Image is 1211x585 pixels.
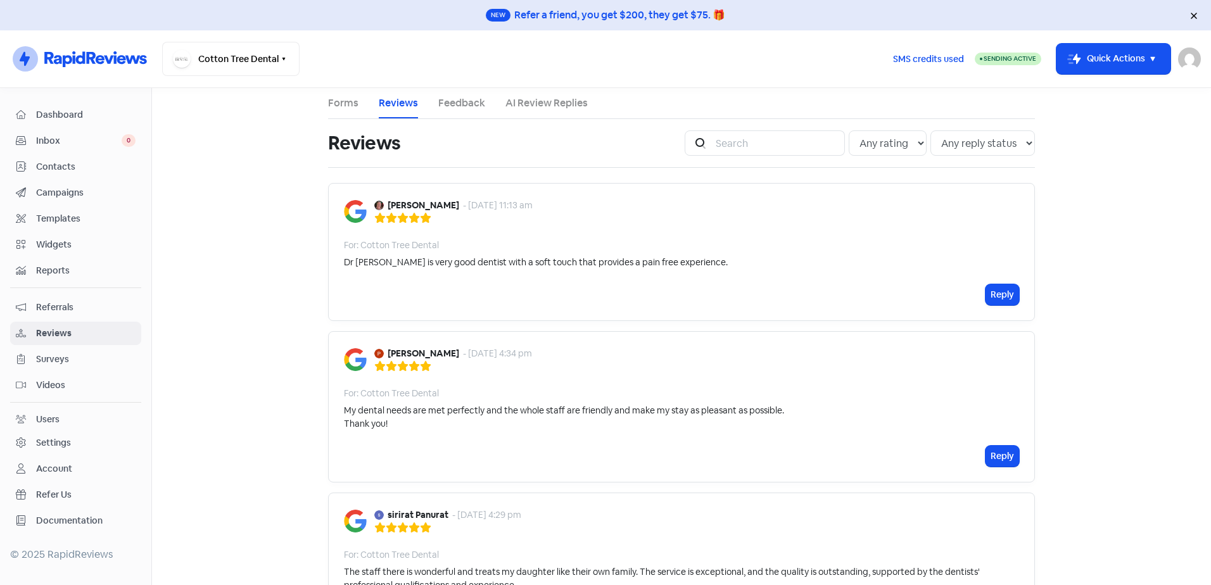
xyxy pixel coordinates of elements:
a: Account [10,457,141,481]
a: Refer Us [10,483,141,506]
a: Reviews [10,322,141,345]
a: Forms [328,96,358,111]
span: Contacts [36,160,136,173]
a: Users [10,408,141,431]
h1: Reviews [328,123,400,163]
img: Avatar [374,349,384,358]
button: Reply [986,446,1019,467]
span: 0 [122,134,136,147]
div: Users [36,413,60,426]
button: Reply [986,284,1019,305]
a: Templates [10,207,141,230]
button: Cotton Tree Dental [162,42,300,76]
a: Surveys [10,348,141,371]
button: Quick Actions [1056,44,1170,74]
span: Inbox [36,134,122,148]
img: Avatar [374,201,384,210]
b: [PERSON_NAME] [388,199,459,212]
a: Sending Active [975,51,1041,66]
a: Reports [10,259,141,282]
a: Campaigns [10,181,141,204]
div: My dental needs are met perfectly and the whole staff are friendly and make my stay as pleasant a... [344,404,784,431]
span: Widgets [36,238,136,251]
a: AI Review Replies [505,96,588,111]
div: Refer a friend, you get $200, they get $75. 🎁 [514,8,725,23]
b: [PERSON_NAME] [388,347,459,360]
img: Image [344,348,367,371]
a: Settings [10,431,141,455]
span: Surveys [36,353,136,366]
div: For: Cotton Tree Dental [344,239,439,252]
a: Reviews [379,96,418,111]
span: New [486,9,510,22]
div: Settings [36,436,71,450]
a: Contacts [10,155,141,179]
img: Image [344,510,367,532]
span: Dashboard [36,108,136,122]
div: Dr [PERSON_NAME] is very good dentist with a soft touch that provides a pain free experience. [344,256,728,269]
a: Widgets [10,233,141,256]
a: Dashboard [10,103,141,127]
span: Documentation [36,514,136,527]
div: For: Cotton Tree Dental [344,548,439,562]
a: Documentation [10,509,141,532]
span: Campaigns [36,186,136,199]
span: Reports [36,264,136,277]
div: For: Cotton Tree Dental [344,387,439,400]
span: Refer Us [36,488,136,501]
img: User [1178,47,1201,70]
img: Image [344,200,367,223]
span: Sending Active [984,54,1036,63]
span: Templates [36,212,136,225]
div: - [DATE] 4:34 pm [463,347,532,360]
a: SMS credits used [882,51,975,65]
img: Avatar [374,510,384,520]
span: SMS credits used [893,53,964,66]
span: Reviews [36,327,136,340]
div: - [DATE] 4:29 pm [452,508,521,522]
input: Search [708,130,845,156]
div: Account [36,462,72,475]
span: Videos [36,379,136,392]
b: sirirat Panurat [388,508,448,522]
a: Referrals [10,296,141,319]
span: Referrals [36,301,136,314]
a: Inbox 0 [10,129,141,153]
a: Feedback [438,96,485,111]
div: - [DATE] 11:13 am [463,199,533,212]
a: Videos [10,374,141,397]
div: © 2025 RapidReviews [10,547,141,562]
